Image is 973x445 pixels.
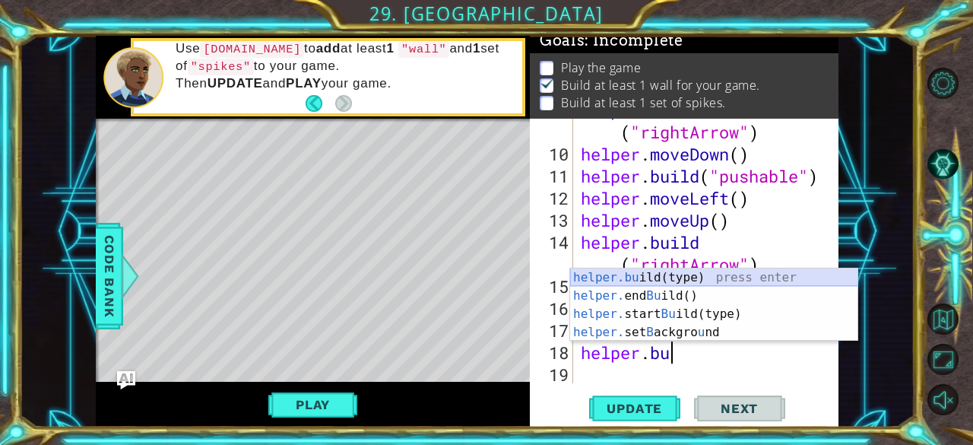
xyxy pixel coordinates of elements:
[97,229,122,322] span: Code Bank
[533,342,573,364] div: 18
[306,95,335,112] button: Back
[533,143,573,165] div: 10
[927,304,959,335] button: Back to Map
[533,231,573,275] div: 14
[533,209,573,231] div: 13
[208,76,263,91] strong: UPDATE
[200,41,304,58] code: [DOMAIN_NAME]
[286,76,322,91] strong: PLAY
[927,68,959,99] button: Level Options
[540,77,555,89] img: Check mark for checkbox
[929,300,973,340] a: Back to Map
[694,393,785,424] button: Next
[927,344,959,375] button: Maximize Browser
[387,41,395,56] strong: 1
[705,401,773,416] span: Next
[561,94,726,111] p: Build at least 1 set of spikes.
[533,275,573,297] div: 15
[533,99,573,143] div: 9
[561,77,760,94] p: Build at least 1 wall for your game.
[316,41,341,56] strong: add
[188,59,254,75] code: "spikes"
[927,384,959,415] button: Unmute
[540,31,683,50] span: Goals
[533,364,573,386] div: 19
[268,390,357,419] button: Play
[585,31,683,49] span: : Incomplete
[533,165,573,187] div: 11
[533,187,573,209] div: 12
[927,148,959,180] button: AI Hint
[473,41,480,56] strong: 1
[117,371,135,389] button: Ask AI
[335,95,352,112] button: Next
[398,41,449,58] code: "wall"
[176,40,512,92] p: Use to at least and set of to your game. Then and your game.
[561,59,641,76] p: Play the game
[591,401,677,416] span: Update
[533,297,573,319] div: 16
[533,319,573,342] div: 17
[589,393,680,424] button: Update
